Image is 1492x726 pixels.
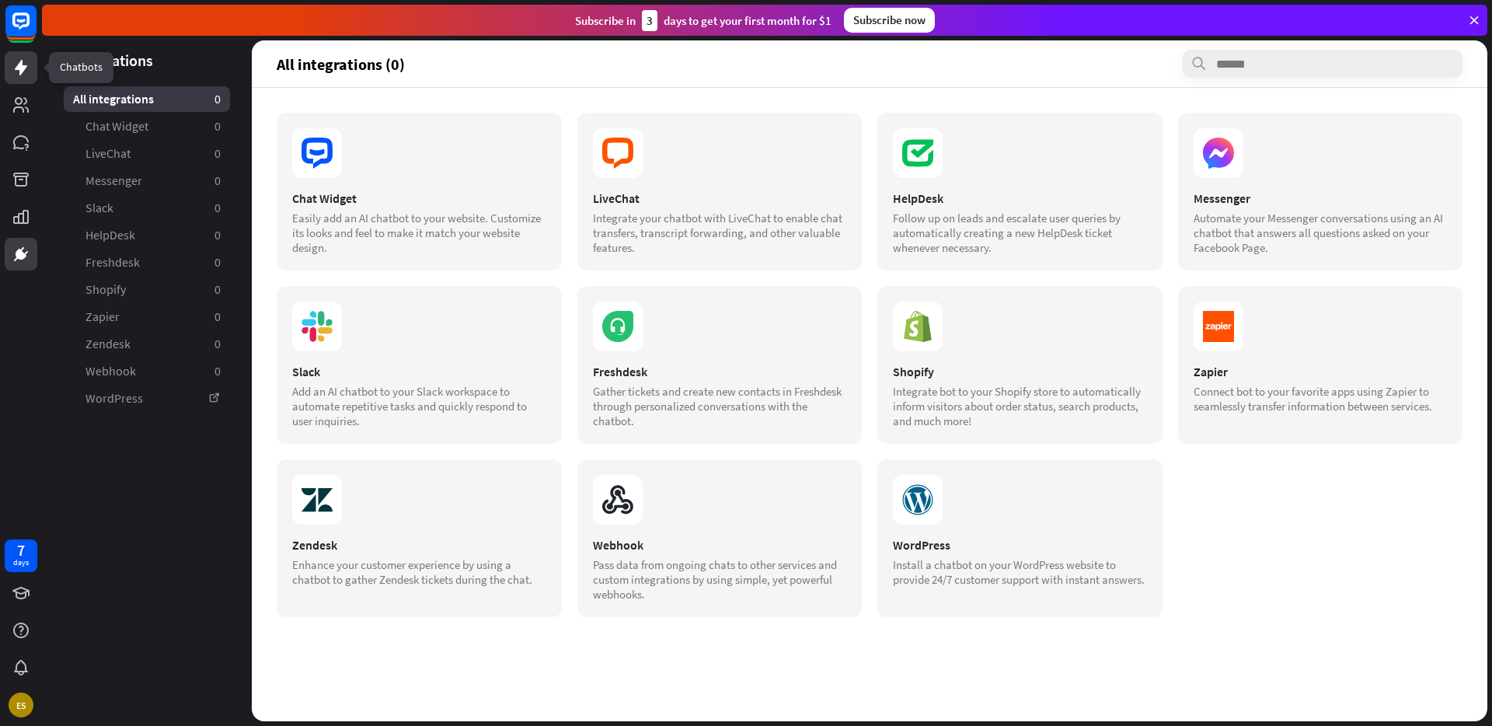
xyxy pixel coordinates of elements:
[1194,211,1448,255] div: Automate your Messenger conversations using an AI chatbot that answers all questions asked on you...
[893,537,1147,553] div: WordPress
[12,6,59,53] button: Open LiveChat chat widget
[17,543,25,557] div: 7
[277,50,1462,78] section: All integrations (0)
[85,200,113,216] span: Slack
[593,190,847,206] div: LiveChat
[42,50,252,71] header: Integrations
[64,358,230,384] a: Webhook 0
[214,91,221,107] aside: 0
[64,141,230,166] a: LiveChat 0
[85,309,120,325] span: Zapier
[5,539,37,572] a: 7 days
[292,190,546,206] div: Chat Widget
[214,145,221,162] aside: 0
[64,331,230,357] a: Zendesk 0
[214,173,221,189] aside: 0
[214,227,221,243] aside: 0
[893,211,1147,255] div: Follow up on leads and escalate user queries by automatically creating a new HelpDesk ticket when...
[64,304,230,330] a: Zapier 0
[292,537,546,553] div: Zendesk
[214,363,221,379] aside: 0
[85,363,136,379] span: Webhook
[893,190,1147,206] div: HelpDesk
[85,227,135,243] span: HelpDesk
[64,168,230,194] a: Messenger 0
[292,211,546,255] div: Easily add an AI chatbot to your website. Customize its looks and feel to make it match your webs...
[893,364,1147,379] div: Shopify
[85,336,131,352] span: Zendesk
[593,384,847,428] div: Gather tickets and create new contacts in Freshdesk through personalized conversations with the c...
[593,364,847,379] div: Freshdesk
[9,693,33,717] div: ES
[844,8,935,33] div: Subscribe now
[1194,364,1448,379] div: Zapier
[214,309,221,325] aside: 0
[593,211,847,255] div: Integrate your chatbot with LiveChat to enable chat transfers, transcript forwarding, and other v...
[64,113,230,139] a: Chat Widget 0
[214,118,221,134] aside: 0
[893,384,1147,428] div: Integrate bot to your Shopify store to automatically inform visitors about order status, search p...
[85,254,140,271] span: Freshdesk
[64,250,230,275] a: Freshdesk 0
[593,557,847,602] div: Pass data from ongoing chats to other services and custom integrations by using simple, yet power...
[73,91,154,107] span: All integrations
[64,222,230,248] a: HelpDesk 0
[893,557,1147,587] div: Install a chatbot on your WordPress website to provide 24/7 customer support with instant answers.
[85,173,142,189] span: Messenger
[1194,190,1448,206] div: Messenger
[13,557,29,568] div: days
[642,10,657,31] div: 3
[575,10,831,31] div: Subscribe in days to get your first month for $1
[85,145,131,162] span: LiveChat
[64,277,230,302] a: Shopify 0
[292,384,546,428] div: Add an AI chatbot to your Slack workspace to automate repetitive tasks and quickly respond to use...
[85,281,126,298] span: Shopify
[214,200,221,216] aside: 0
[214,254,221,271] aside: 0
[292,557,546,587] div: Enhance your customer experience by using a chatbot to gather Zendesk tickets during the chat.
[64,195,230,221] a: Slack 0
[214,281,221,298] aside: 0
[1194,384,1448,414] div: Connect bot to your favorite apps using Zapier to seamlessly transfer information between services.
[85,118,148,134] span: Chat Widget
[292,364,546,379] div: Slack
[64,386,230,411] a: WordPress
[593,537,847,553] div: Webhook
[214,336,221,352] aside: 0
